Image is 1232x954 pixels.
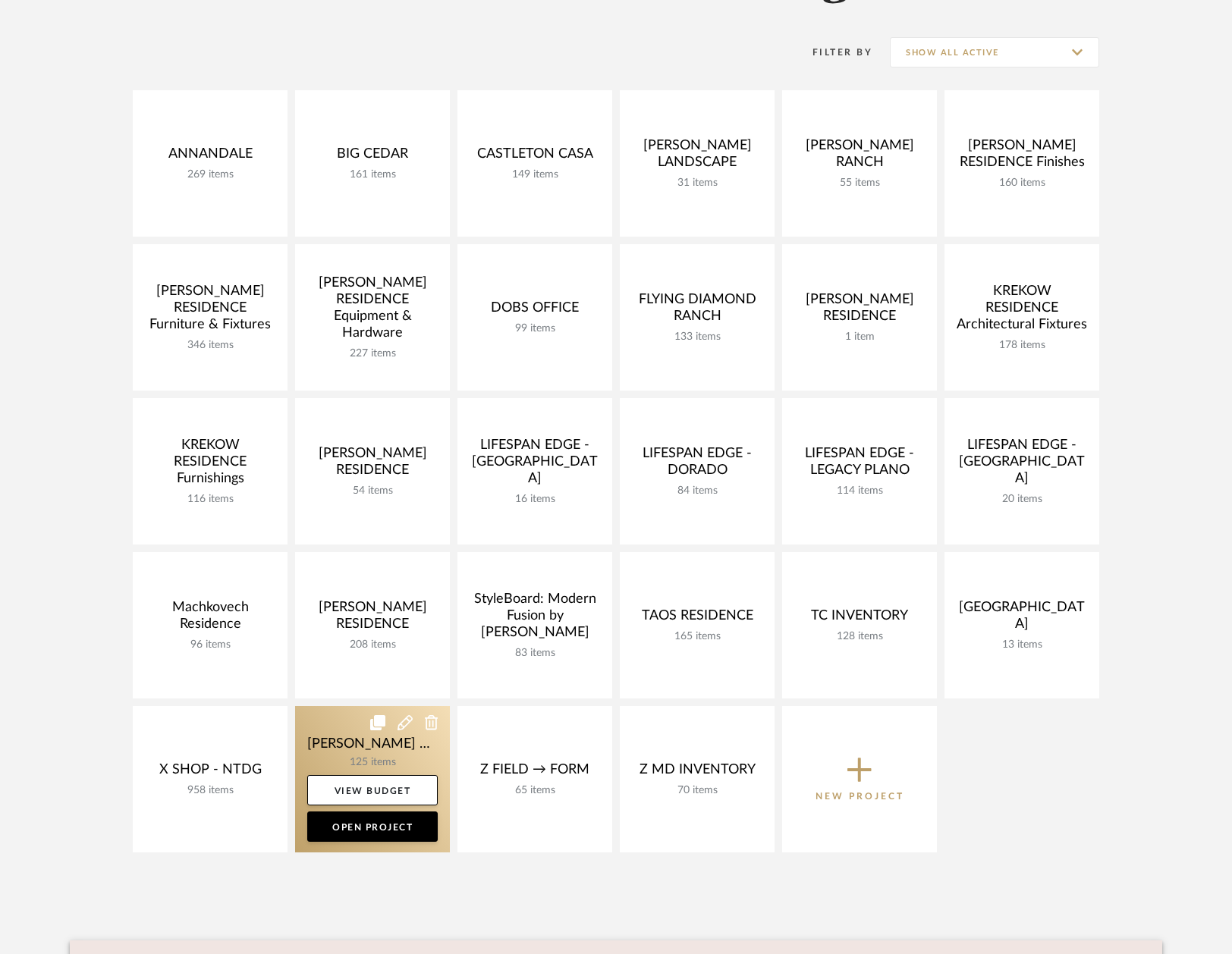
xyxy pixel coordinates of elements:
[307,485,438,497] div: 54 items
[307,811,438,842] a: Open Project
[470,761,600,784] div: Z FIELD → FORM
[632,784,762,797] div: 70 items
[307,775,438,805] a: View Budget
[307,146,438,168] div: BIG CEDAR
[782,706,937,852] button: New Project
[794,485,925,497] div: 114 items
[470,784,600,797] div: 65 items
[470,493,600,506] div: 16 items
[307,275,438,347] div: [PERSON_NAME] RESIDENCE Equipment & Hardware
[794,291,925,331] div: [PERSON_NAME] RESIDENCE
[793,45,872,60] div: Filter By
[794,630,925,643] div: 128 items
[957,599,1087,639] div: [GEOGRAPHIC_DATA]
[470,437,600,493] div: LIFESPAN EDGE - [GEOGRAPHIC_DATA]
[307,168,438,181] div: 161 items
[794,137,925,177] div: [PERSON_NAME] RANCH
[632,607,762,630] div: TAOS RESIDENCE
[632,137,762,177] div: [PERSON_NAME] LANDSCAPE
[957,639,1087,651] div: 13 items
[145,784,275,797] div: 958 items
[957,283,1087,339] div: KREKOW RESIDENCE Architectural Fixtures
[957,339,1087,352] div: 178 items
[632,331,762,344] div: 133 items
[145,493,275,506] div: 116 items
[816,789,904,804] p: New Project
[794,607,925,630] div: TC INVENTORY
[470,168,600,181] div: 149 items
[307,599,438,639] div: [PERSON_NAME] RESIDENCE
[145,283,275,339] div: [PERSON_NAME] RESIDENCE Furniture & Fixtures
[307,347,438,360] div: 227 items
[632,291,762,331] div: FLYING DIAMOND RANCH
[145,599,275,639] div: Machkovech Residence
[794,331,925,344] div: 1 item
[145,761,275,784] div: X SHOP - NTDG
[145,437,275,493] div: KREKOW RESIDENCE Furnishings
[957,437,1087,493] div: LIFESPAN EDGE - [GEOGRAPHIC_DATA]
[957,493,1087,506] div: 20 items
[632,485,762,497] div: 84 items
[470,146,600,168] div: CASTLETON CASA
[632,177,762,190] div: 31 items
[470,322,600,335] div: 99 items
[145,168,275,181] div: 269 items
[470,300,600,322] div: DOBS OFFICE
[307,445,438,485] div: [PERSON_NAME] RESIDENCE
[307,639,438,651] div: 208 items
[794,177,925,190] div: 55 items
[632,761,762,784] div: Z MD INVENTORY
[470,647,600,660] div: 83 items
[794,445,925,485] div: LIFESPAN EDGE - LEGACY PLANO
[957,177,1087,190] div: 160 items
[145,339,275,352] div: 346 items
[145,639,275,651] div: 96 items
[145,146,275,168] div: ANNANDALE
[632,445,762,485] div: LIFESPAN EDGE - DORADO
[957,137,1087,177] div: [PERSON_NAME] RESIDENCE Finishes
[470,591,600,647] div: StyleBoard: Modern Fusion by [PERSON_NAME]
[632,630,762,643] div: 165 items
